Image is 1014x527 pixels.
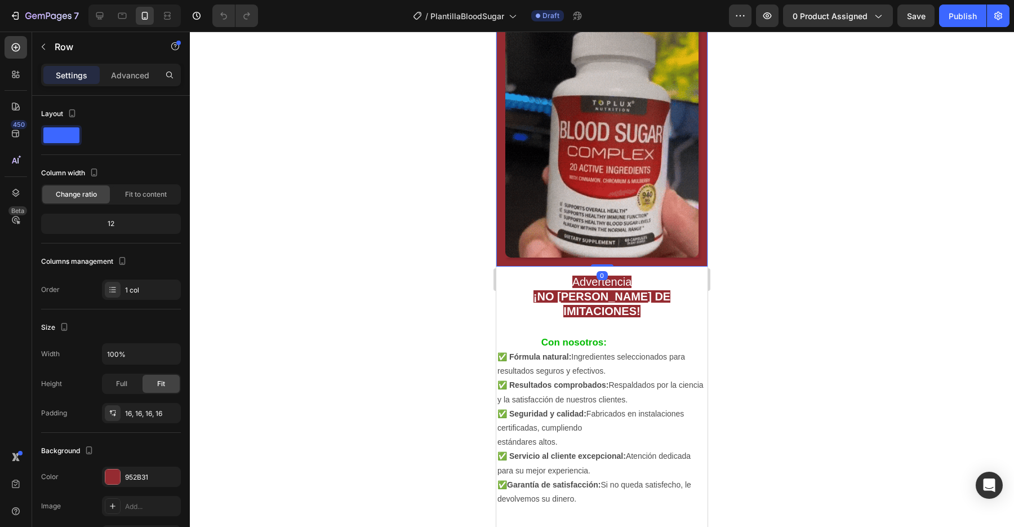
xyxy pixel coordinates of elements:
[1,375,210,404] p: Fabricados en instalaciones certificadas, cumpliendo
[793,10,868,22] span: 0 product assigned
[1,418,210,446] p: Atención dedicada para su mejor experiencia.
[542,11,559,21] span: Draft
[212,5,258,27] div: Undo/Redo
[55,40,150,54] p: Row
[8,206,27,215] div: Beta
[1,378,90,387] strong: ✅ Seguridad y calidad:
[1,318,210,347] p: Ingredientes seleccionados para resultados seguros y efectivos.
[100,240,112,249] div: 0
[1,321,75,330] strong: ✅ Fórmula natural:
[1,404,210,418] p: estándares altos.
[37,259,174,286] strong: ¡NO [PERSON_NAME] DE IMITACIONES!
[157,379,165,389] span: Fit
[41,254,129,269] div: Columns management
[11,120,27,129] div: 450
[949,10,977,22] div: Publish
[56,189,97,200] span: Change ratio
[125,472,178,482] div: 952B31
[41,285,60,295] div: Order
[425,10,428,22] span: /
[56,69,87,81] p: Settings
[43,216,179,232] div: 12
[125,502,178,512] div: Add...
[430,10,504,22] span: PlantillaBloodSugar
[5,5,84,27] button: 7
[496,32,708,527] iframe: Design area
[41,349,60,359] div: Width
[111,69,149,81] p: Advanced
[939,5,986,27] button: Publish
[41,320,71,335] div: Size
[11,449,105,458] strong: Garantía de satisfacción:
[1,349,112,358] strong: ✅ Resultados comprobados:
[41,408,67,418] div: Padding
[41,107,79,122] div: Layout
[41,444,96,459] div: Background
[783,5,893,27] button: 0 product assigned
[907,11,926,21] span: Save
[41,501,61,511] div: Image
[1,446,210,489] p: ✅ Si no queda satisfecho, le devolvemos su dinero.
[41,379,62,389] div: Height
[74,9,79,23] p: 7
[103,344,180,364] input: Auto
[1,347,210,375] p: Respaldados por la ciencia y la satisfacción de nuestros clientes.
[125,189,167,200] span: Fit to content
[76,244,136,256] span: Advertencia
[897,5,935,27] button: Save
[45,305,110,316] strong: Con nosotros:
[116,379,127,389] span: Full
[125,409,178,419] div: 16, 16, 16, 16
[125,285,178,295] div: 1 col
[41,166,101,181] div: Column width
[1,420,130,429] strong: ✅ Servicio al cliente excepcional:
[976,472,1003,499] div: Open Intercom Messenger
[41,472,59,482] div: Color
